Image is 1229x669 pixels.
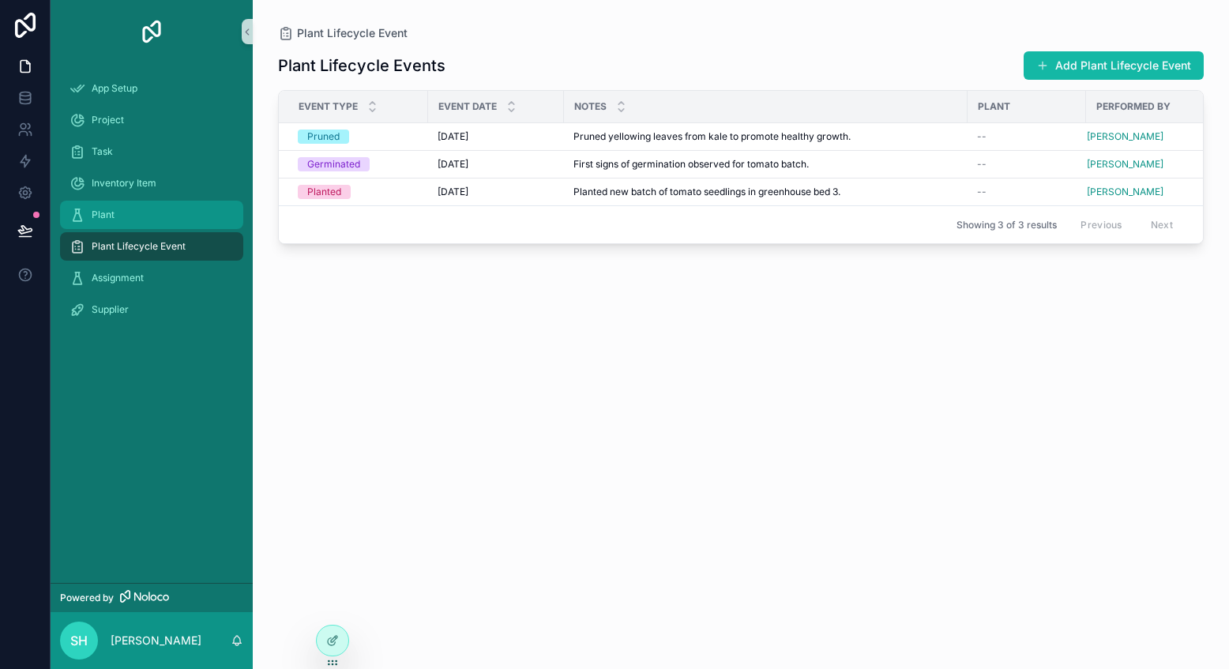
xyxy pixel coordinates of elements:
[1087,130,1163,143] a: [PERSON_NAME]
[60,264,243,292] a: Assignment
[573,158,958,171] a: First signs of germination observed for tomato batch.
[92,272,144,284] span: Assignment
[438,186,554,198] a: [DATE]
[977,130,1077,143] a: --
[977,186,987,198] span: --
[573,158,809,171] span: First signs of germination observed for tomato batch.
[60,295,243,324] a: Supplier
[70,631,88,650] span: SH
[278,54,445,77] h1: Plant Lifecycle Events
[139,19,164,44] img: App logo
[438,158,554,171] a: [DATE]
[299,100,358,113] span: Event Type
[278,25,408,41] a: Plant Lifecycle Event
[92,303,129,316] span: Supplier
[307,130,340,144] div: Pruned
[297,25,408,41] span: Plant Lifecycle Event
[92,145,113,158] span: Task
[438,186,468,198] span: [DATE]
[92,209,115,221] span: Plant
[438,158,468,171] span: [DATE]
[438,130,554,143] a: [DATE]
[60,169,243,197] a: Inventory Item
[60,232,243,261] a: Plant Lifecycle Event
[92,114,124,126] span: Project
[573,130,958,143] a: Pruned yellowing leaves from kale to promote healthy growth.
[60,201,243,229] a: Plant
[298,130,419,144] a: Pruned
[574,100,607,113] span: Notes
[92,177,156,190] span: Inventory Item
[1087,130,1229,143] a: [PERSON_NAME]
[977,130,987,143] span: --
[60,137,243,166] a: Task
[298,185,419,199] a: Planted
[957,219,1057,231] span: Showing 3 of 3 results
[1087,158,1229,171] a: [PERSON_NAME]
[1096,100,1171,113] span: Performed By
[307,185,341,199] div: Planted
[438,130,468,143] span: [DATE]
[92,240,186,253] span: Plant Lifecycle Event
[1087,158,1163,171] a: [PERSON_NAME]
[978,100,1010,113] span: Plant
[1024,51,1204,80] button: Add Plant Lifecycle Event
[307,157,360,171] div: Germinated
[977,158,1077,171] a: --
[438,100,497,113] span: Event Date
[92,82,137,95] span: App Setup
[1087,186,1229,198] a: [PERSON_NAME]
[51,583,253,612] a: Powered by
[51,63,253,344] div: scrollable content
[977,158,987,171] span: --
[60,592,114,604] span: Powered by
[573,186,840,198] span: Planted new batch of tomato seedlings in greenhouse bed 3.
[573,186,958,198] a: Planted new batch of tomato seedlings in greenhouse bed 3.
[573,130,851,143] span: Pruned yellowing leaves from kale to promote healthy growth.
[60,74,243,103] a: App Setup
[977,186,1077,198] a: --
[60,106,243,134] a: Project
[111,633,201,648] p: [PERSON_NAME]
[1087,186,1163,198] a: [PERSON_NAME]
[298,157,419,171] a: Germinated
